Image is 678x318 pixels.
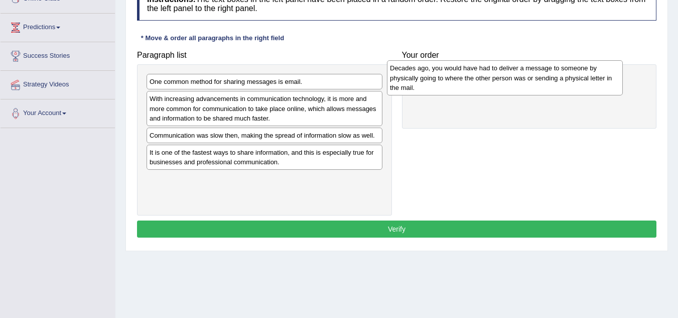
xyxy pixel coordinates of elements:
[147,74,382,89] div: One common method for sharing messages is email.
[1,42,115,67] a: Success Stories
[147,91,382,126] div: With increasing advancements in communication technology, it is more and more common for communic...
[1,71,115,96] a: Strategy Videos
[137,221,656,238] button: Verify
[147,128,382,143] div: Communication was slow then, making the spread of information slow as well.
[1,14,115,39] a: Predictions
[387,60,623,95] div: Decades ago, you would have had to deliver a message to someone by physically going to where the ...
[137,51,392,60] h4: Paragraph list
[147,145,382,170] div: It is one of the fastest ways to share information, and this is especially true for businesses an...
[137,33,288,43] div: * Move & order all paragraphs in the right field
[402,51,657,60] h4: Your order
[1,99,115,125] a: Your Account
